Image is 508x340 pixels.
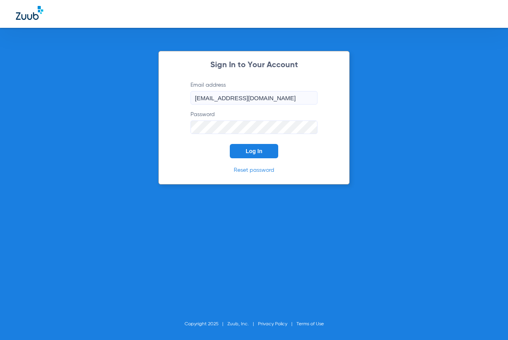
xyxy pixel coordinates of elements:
[258,322,287,326] a: Privacy Policy
[246,148,262,154] span: Log In
[234,167,274,173] a: Reset password
[16,6,43,20] img: Zuub Logo
[185,320,227,328] li: Copyright 2025
[468,302,508,340] iframe: Chat Widget
[230,144,278,158] button: Log In
[227,320,258,328] li: Zuub, Inc.
[296,322,324,326] a: Terms of Use
[190,91,317,105] input: Email address
[190,120,317,134] input: Password
[190,111,317,134] label: Password
[190,81,317,105] label: Email address
[179,61,329,69] h2: Sign In to Your Account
